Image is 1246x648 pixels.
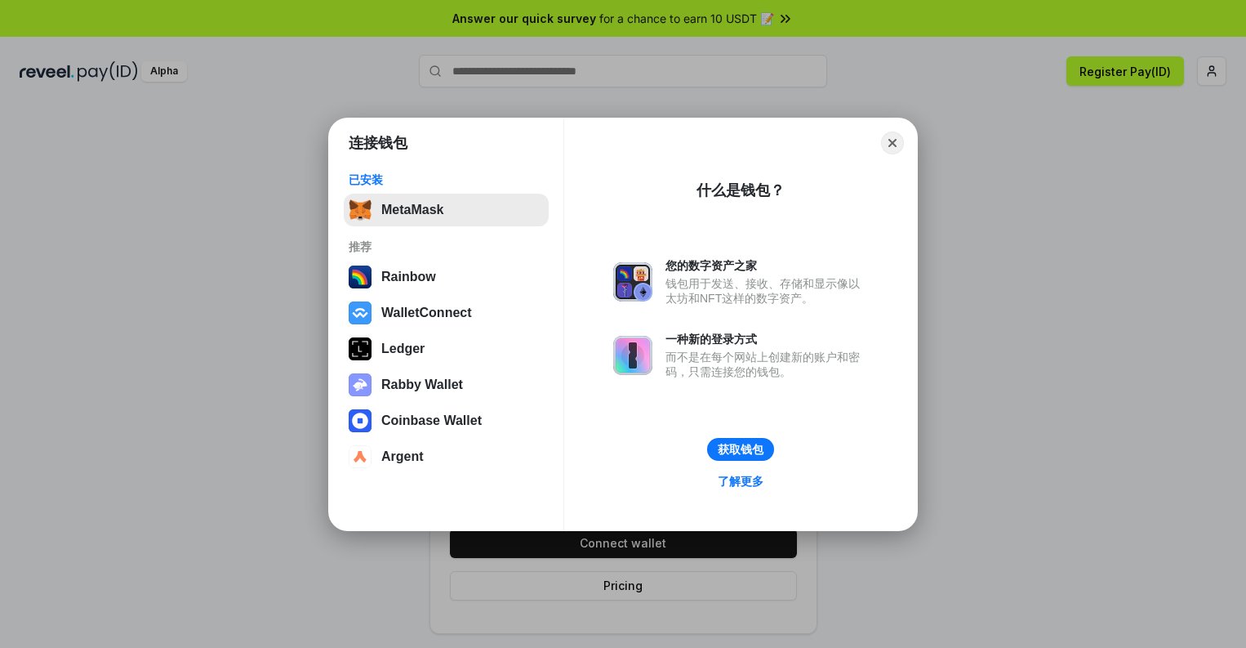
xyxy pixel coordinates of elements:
div: Coinbase Wallet [381,413,482,428]
div: 已安装 [349,172,544,187]
button: Ledger [344,333,549,365]
img: svg+xml,%3Csvg%20width%3D%2228%22%20height%3D%2228%22%20viewBox%3D%220%200%2028%2028%22%20fill%3D... [349,445,372,468]
div: WalletConnect [381,306,472,320]
div: Rainbow [381,270,436,284]
img: svg+xml,%3Csvg%20width%3D%2228%22%20height%3D%2228%22%20viewBox%3D%220%200%2028%2028%22%20fill%3D... [349,409,372,432]
div: 推荐 [349,239,544,254]
button: Close [881,132,904,154]
button: Rainbow [344,261,549,293]
img: svg+xml,%3Csvg%20xmlns%3D%22http%3A%2F%2Fwww.w3.org%2F2000%2Fsvg%22%20fill%3D%22none%22%20viewBox... [613,336,652,375]
img: svg+xml,%3Csvg%20xmlns%3D%22http%3A%2F%2Fwww.w3.org%2F2000%2Fsvg%22%20fill%3D%22none%22%20viewBox... [613,262,652,302]
button: Rabby Wallet [344,369,549,401]
div: 而不是在每个网站上创建新的账户和密码，只需连接您的钱包。 [665,350,868,379]
button: MetaMask [344,194,549,226]
div: 钱包用于发送、接收、存储和显示像以太坊和NFT这样的数字资产。 [665,276,868,306]
img: svg+xml,%3Csvg%20width%3D%2228%22%20height%3D%2228%22%20viewBox%3D%220%200%2028%2028%22%20fill%3D... [349,302,372,324]
div: Rabby Wallet [381,378,463,392]
div: 您的数字资产之家 [665,258,868,273]
button: WalletConnect [344,297,549,329]
img: svg+xml,%3Csvg%20xmlns%3D%22http%3A%2F%2Fwww.w3.org%2F2000%2Fsvg%22%20width%3D%2228%22%20height%3... [349,337,372,360]
h1: 连接钱包 [349,133,407,153]
button: Coinbase Wallet [344,404,549,437]
button: 获取钱包 [707,438,774,461]
div: Argent [381,449,424,464]
div: 获取钱包 [718,442,763,457]
img: svg+xml,%3Csvg%20xmlns%3D%22http%3A%2F%2Fwww.w3.org%2F2000%2Fsvg%22%20fill%3D%22none%22%20viewBox... [349,373,372,396]
img: svg+xml,%3Csvg%20width%3D%22120%22%20height%3D%22120%22%20viewBox%3D%220%200%20120%20120%22%20fil... [349,266,372,288]
img: svg+xml,%3Csvg%20fill%3D%22none%22%20height%3D%2233%22%20viewBox%3D%220%200%2035%2033%22%20width%... [349,199,372,221]
div: Ledger [381,342,425,356]
div: MetaMask [381,203,443,217]
a: 了解更多 [708,471,773,492]
div: 了解更多 [718,474,763,489]
div: 什么是钱包？ [696,181,785,200]
div: 一种新的登录方式 [665,332,868,346]
button: Argent [344,440,549,473]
